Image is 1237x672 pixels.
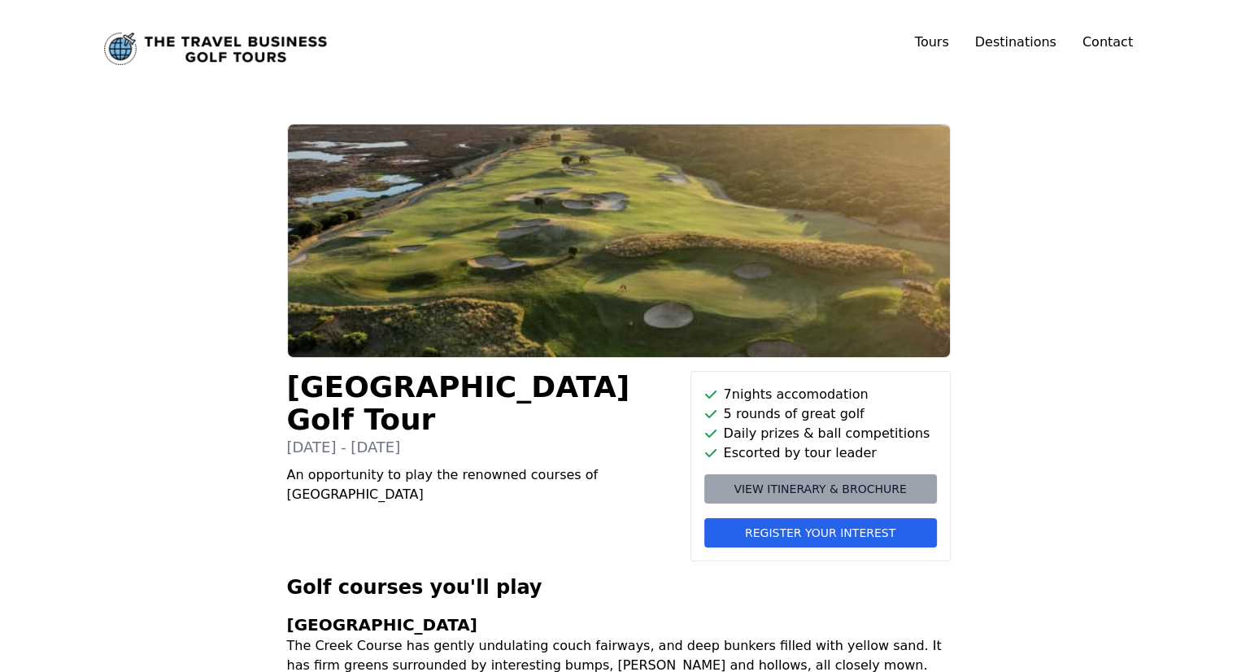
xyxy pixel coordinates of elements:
[734,481,906,497] span: View itinerary & brochure
[287,371,677,436] h1: [GEOGRAPHIC_DATA] Golf Tour
[915,34,949,50] a: Tours
[287,613,951,636] h3: [GEOGRAPHIC_DATA]
[287,465,677,504] p: An opportunity to play the renowned courses of [GEOGRAPHIC_DATA]
[287,574,951,600] h2: Golf courses you'll play
[704,424,937,443] li: Daily prizes & ball competitions
[1082,33,1133,52] a: Contact
[704,385,937,404] li: 7 nights accomodation
[975,34,1056,50] a: Destinations
[287,436,677,459] p: [DATE] - [DATE]
[104,33,327,65] a: Link to home page
[704,518,937,548] button: Register your interest
[704,404,937,424] li: 5 rounds of great golf
[104,33,327,65] img: The Travel Business Golf Tours logo
[704,443,937,463] li: Escorted by tour leader
[704,474,937,504] a: View itinerary & brochure
[745,525,895,541] span: Register your interest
